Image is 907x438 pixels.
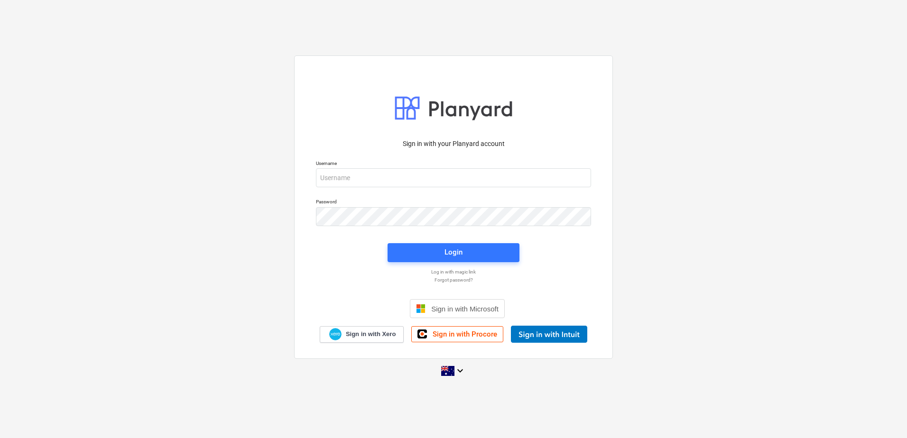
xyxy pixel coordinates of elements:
[316,199,591,207] p: Password
[316,168,591,187] input: Username
[431,305,499,313] span: Sign in with Microsoft
[320,326,404,343] a: Sign in with Xero
[416,304,426,313] img: Microsoft logo
[316,139,591,149] p: Sign in with your Planyard account
[411,326,503,342] a: Sign in with Procore
[454,365,466,376] i: keyboard_arrow_down
[311,277,596,283] a: Forgot password?
[311,269,596,275] a: Log in with magic link
[316,160,591,168] p: Username
[388,243,519,262] button: Login
[346,330,396,338] span: Sign in with Xero
[433,330,497,338] span: Sign in with Procore
[444,246,463,258] div: Login
[329,328,342,341] img: Xero logo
